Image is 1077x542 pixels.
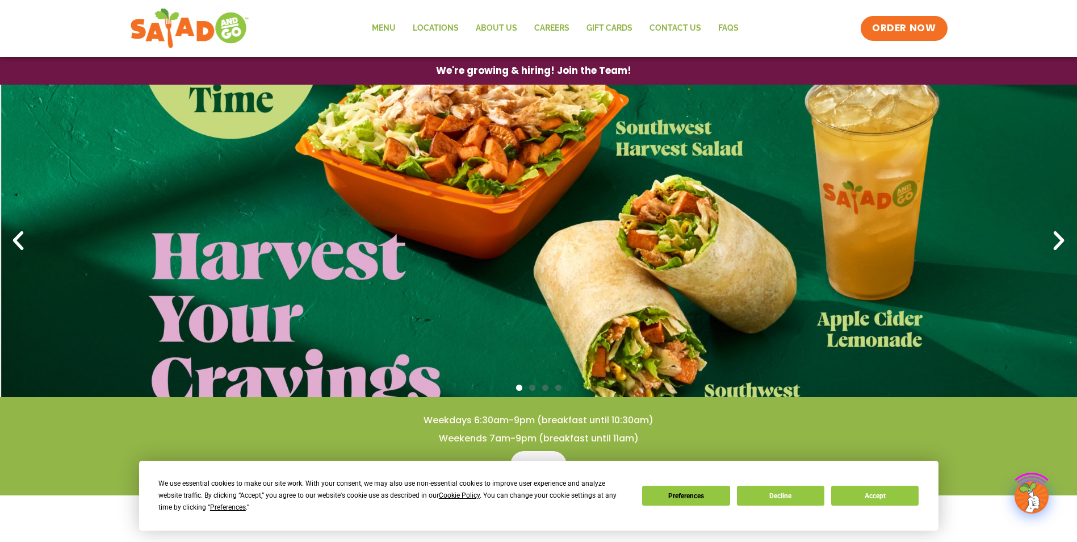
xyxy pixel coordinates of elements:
a: About Us [467,15,526,41]
div: Previous slide [6,228,31,253]
span: Go to slide 1 [516,385,522,391]
div: Next slide [1046,228,1071,253]
img: new-SAG-logo-768×292 [130,6,250,51]
span: Go to slide 2 [529,385,535,391]
span: Preferences [210,503,246,511]
div: We use essential cookies to make our site work. With your consent, we may also use non-essential ... [158,478,628,514]
span: Menu [524,458,553,472]
a: Careers [526,15,578,41]
a: Locations [404,15,467,41]
span: Go to slide 4 [555,385,561,391]
span: Go to slide 3 [542,385,548,391]
div: Cookie Consent Prompt [139,461,938,531]
a: Contact Us [641,15,710,41]
h4: Weekdays 6:30am-9pm (breakfast until 10:30am) [23,414,1054,427]
h4: Weekends 7am-9pm (breakfast until 11am) [23,432,1054,445]
a: GIFT CARDS [578,15,641,41]
a: We're growing & hiring! Join the Team! [419,57,648,84]
a: Menu [510,451,567,478]
a: FAQs [710,15,747,41]
span: We're growing & hiring! Join the Team! [436,66,631,76]
span: ORDER NOW [872,22,936,35]
nav: Menu [363,15,747,41]
button: Preferences [642,486,730,506]
button: Accept [831,486,919,506]
a: Menu [363,15,404,41]
span: Cookie Policy [439,491,480,499]
a: ORDER NOW [861,16,947,41]
button: Decline [737,486,824,506]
